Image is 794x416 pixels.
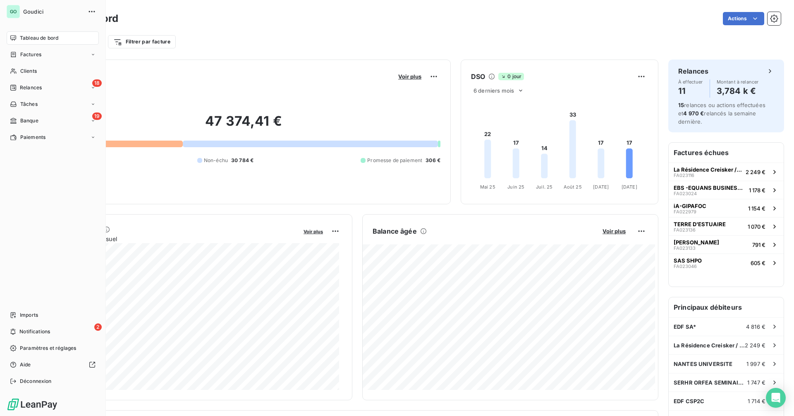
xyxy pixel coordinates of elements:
span: Paramètres et réglages [20,344,76,352]
span: Promesse de paiement [367,157,422,164]
span: Tâches [20,100,38,108]
tspan: Mai 25 [480,184,495,190]
span: Voir plus [304,229,323,234]
span: FA023024 [674,191,697,196]
span: À effectuer [678,79,703,84]
h6: Factures échues [669,143,784,163]
span: La Résidence Creisker / CRT Loire Littoral [674,342,745,349]
span: 6 derniers mois [474,87,514,94]
h6: Relances [678,66,708,76]
span: Voir plus [398,73,421,80]
span: Goudici [23,8,83,15]
div: Open Intercom Messenger [766,388,786,408]
span: Chiffre d'affaires mensuel [47,234,298,243]
span: FA023136 [674,227,696,232]
span: Aide [20,361,31,368]
span: Banque [20,117,38,124]
tspan: [DATE] [622,184,637,190]
span: 605 € [751,260,765,266]
span: Factures [20,51,41,58]
span: 19 [92,112,102,120]
span: 0 jour [498,73,524,80]
span: 1 070 € [748,223,765,230]
button: iA-GIPAFOCFA0229791 154 € [669,199,784,217]
button: [PERSON_NAME]FA023133791 € [669,235,784,253]
span: 306 € [426,157,440,164]
tspan: Août 25 [564,184,582,190]
button: TERRE D'ESTUAIREFA0231361 070 € [669,217,784,235]
span: Notifications [19,328,50,335]
button: Voir plus [396,73,424,80]
span: Imports [20,311,38,319]
tspan: Juin 25 [507,184,524,190]
button: La Résidence Creisker / CRT Loire LittoralFA0231162 249 € [669,163,784,181]
span: FA022979 [674,209,696,214]
span: [PERSON_NAME] [674,239,719,246]
button: SAS SHPOFA023046605 € [669,253,784,272]
h4: 3,784 k € [717,84,759,98]
span: NANTES UNIVERSITE [674,361,733,367]
span: Tableau de bord [20,34,58,42]
a: Aide [7,358,99,371]
span: 4 816 € [746,323,765,330]
span: FA023116 [674,173,694,178]
tspan: Juil. 25 [536,184,552,190]
span: SERHR ORFEA SEMINAIRES [674,379,747,386]
div: GO [7,5,20,18]
span: Voir plus [603,228,626,234]
span: Non-échu [204,157,228,164]
h6: DSO [471,72,485,81]
span: Relances [20,84,42,91]
span: EDF SA* [674,323,696,330]
span: Paiements [20,134,45,141]
span: 791 € [752,241,765,248]
tspan: [DATE] [593,184,609,190]
h2: 47 374,41 € [47,113,440,138]
span: 4 970 € [683,110,704,117]
span: Déconnexion [20,378,52,385]
span: 1 154 € [748,205,765,212]
span: 1 714 € [748,398,765,404]
span: 2 [94,323,102,331]
button: Voir plus [301,227,325,235]
button: Filtrer par facture [108,35,176,48]
span: 18 [92,79,102,87]
h4: 11 [678,84,703,98]
span: 1 178 € [749,187,765,194]
h6: Principaux débiteurs [669,297,784,317]
span: Montant à relancer [717,79,759,84]
span: EDF CSP2C [674,398,704,404]
span: FA023133 [674,246,696,251]
span: 30 784 € [231,157,254,164]
span: TERRE D'ESTUAIRE [674,221,726,227]
span: Clients [20,67,37,75]
span: FA023046 [674,264,697,269]
span: La Résidence Creisker / CRT Loire Littoral [674,166,742,173]
span: iA-GIPAFOC [674,203,706,209]
span: SAS SHPO [674,257,702,264]
span: 2 249 € [746,169,765,175]
span: 1 747 € [747,379,765,386]
img: Logo LeanPay [7,398,58,411]
button: EBS -EQUANS BUSINESS SUPPORTFA0230241 178 € [669,181,784,199]
button: Voir plus [600,227,628,235]
span: 1 997 € [746,361,765,367]
h6: Balance âgée [373,226,417,236]
span: 2 249 € [745,342,765,349]
button: Actions [723,12,764,25]
span: 15 [678,102,684,108]
span: relances ou actions effectuées et relancés la semaine dernière. [678,102,765,125]
span: EBS -EQUANS BUSINESS SUPPORT [674,184,746,191]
